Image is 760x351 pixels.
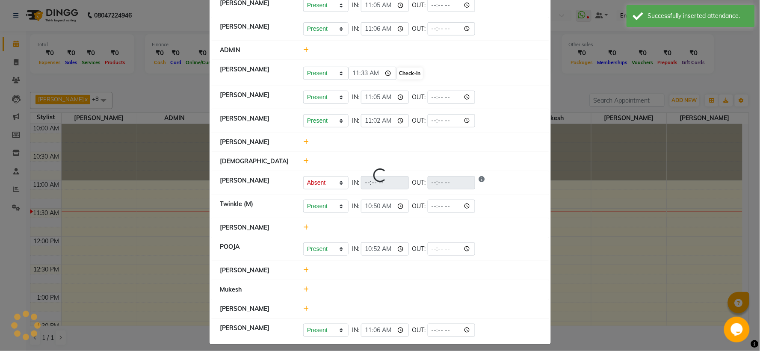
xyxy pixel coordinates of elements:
button: Check-In [397,68,423,80]
div: [PERSON_NAME] [214,324,297,337]
span: OUT: [412,326,426,335]
i: Show reason [479,176,485,189]
div: [PERSON_NAME] [214,138,297,147]
div: Twinkle (M) [214,200,297,213]
div: [PERSON_NAME] [214,266,297,275]
span: OUT: [412,93,426,102]
span: IN: [352,1,359,10]
div: Successfully inserted attendance. [648,12,748,21]
span: OUT: [412,116,426,125]
span: OUT: [412,24,426,33]
span: IN: [352,178,359,187]
span: OUT: [412,245,426,254]
span: IN: [352,93,359,102]
div: [PERSON_NAME] [214,91,297,104]
div: Mukesh [214,285,297,294]
span: IN: [352,116,359,125]
span: IN: [352,24,359,33]
span: IN: [352,202,359,211]
span: OUT: [412,178,426,187]
span: IN: [352,326,359,335]
div: ADMIN [214,46,297,55]
div: [PERSON_NAME] [214,223,297,232]
div: [DEMOGRAPHIC_DATA] [214,157,297,166]
div: POOJA [214,242,297,256]
span: OUT: [412,202,426,211]
div: [PERSON_NAME] [214,176,297,189]
div: [PERSON_NAME] [214,114,297,127]
span: OUT: [412,1,426,10]
span: IN: [352,245,359,254]
div: [PERSON_NAME] [214,65,297,80]
iframe: chat widget [724,317,751,342]
div: [PERSON_NAME] [214,22,297,35]
div: [PERSON_NAME] [214,304,297,313]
